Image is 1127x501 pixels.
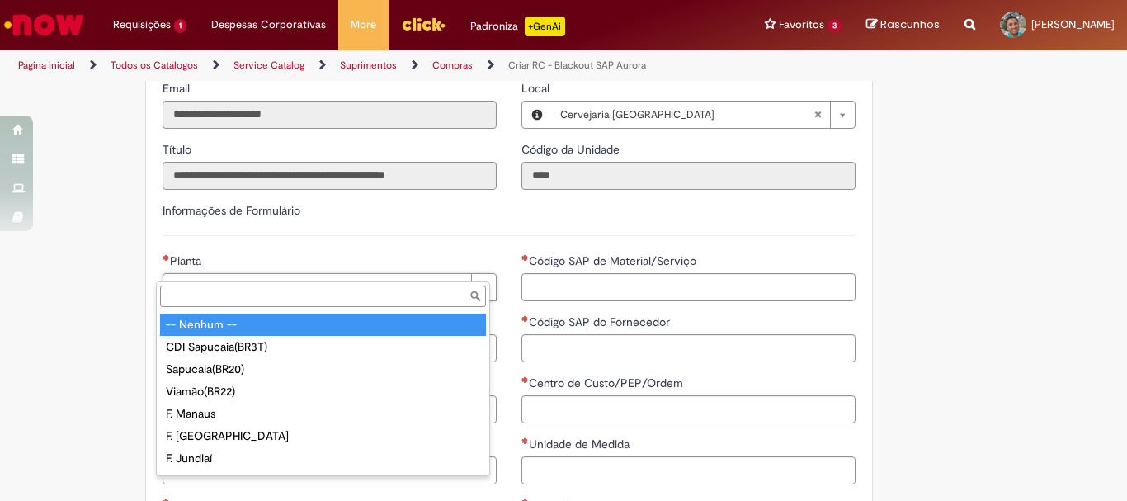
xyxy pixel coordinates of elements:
[160,470,486,492] div: F. Viamão
[160,403,486,425] div: F. Manaus
[160,314,486,336] div: -- Nenhum --
[160,336,486,358] div: CDI Sapucaia(BR3T)
[160,447,486,470] div: F. Jundiaí
[160,380,486,403] div: Viamão(BR22)
[160,425,486,447] div: F. [GEOGRAPHIC_DATA]
[160,358,486,380] div: Sapucaia(BR20)
[157,310,489,475] ul: Planta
